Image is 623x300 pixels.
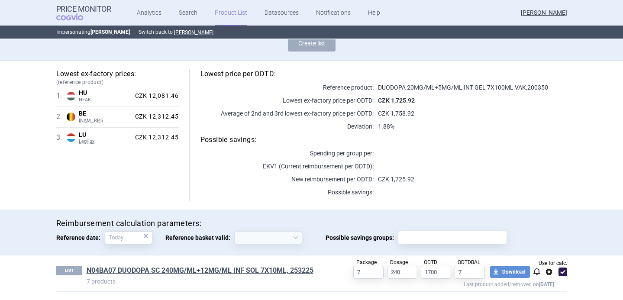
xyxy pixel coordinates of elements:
[87,277,327,286] p: 7 products
[79,89,132,97] span: HU
[288,35,336,52] button: Create list
[374,175,567,184] p: CZK 1,725.92
[200,175,374,184] p: New reimbursement per ODTD:
[56,112,67,122] span: 2 .
[490,266,530,278] button: Download
[165,231,235,244] span: Reference basket valid:
[87,266,313,275] a: N04BA07 DUODOPA SC 240MG/ML+12MG/ML INF SOL 7X10ML, 253225
[132,113,179,121] div: CZK 12,312.45
[56,5,111,21] a: Price MonitorCOGVIO
[87,266,327,277] h1: N04BA07 DUODOPA SC 240MG/ML+12MG/ML INF SOL 7X10ML, 253225
[374,122,567,131] p: 1.88%
[424,259,437,265] span: ODTD
[200,162,374,171] p: EKV1 (Current reimbursement per ODTD):
[67,113,75,121] img: Belgium
[174,29,213,36] button: [PERSON_NAME]
[374,83,567,92] p: DUODOPA 20MG/ML+5MG/ML INT GEL 7X100ML VAK , 200350
[200,122,374,131] p: Deviation:
[105,231,152,244] input: Reference date:×
[79,97,132,103] span: NEAK
[200,149,374,158] p: Spending per group per :
[56,231,105,244] span: Reference date:
[56,79,179,86] span: (reference product)
[200,96,374,105] p: Lowest ex-factory price per ODTD:
[200,69,567,79] h5: Lowest price per ODTD:
[56,69,179,86] h5: Lowest ex-factory prices:
[539,281,554,287] strong: [DATE]
[401,232,504,243] input: Possible savings groups:
[56,26,567,39] p: Impersonating Switch back to
[378,97,415,104] strong: CZK 1,725.92
[67,133,75,142] img: Luxembourg
[458,259,480,265] span: ODTDBAL
[56,218,567,229] h4: Reimbursement calculation parameters:
[79,110,132,118] span: BE
[200,109,374,118] p: Average of 2nd and 3rd lowest ex-factory price per ODTD:
[132,92,179,100] div: CZK 12,081.46
[56,132,67,143] span: 3 .
[132,134,179,142] div: CZK 12,312.45
[326,231,398,244] span: Possible savings groups:
[539,261,567,266] span: Use for calc.
[79,131,132,139] span: LU
[56,91,67,101] span: 1 .
[56,13,95,20] span: COGVIO
[79,139,132,145] span: Legilux
[356,259,377,265] span: Package
[67,92,75,100] img: Hungary
[56,5,111,13] strong: Price Monitor
[79,118,132,124] span: INAMI RPS
[200,135,567,145] h5: Possible savings:
[143,231,148,241] div: ×
[90,29,130,35] strong: [PERSON_NAME]
[235,231,302,244] select: Reference basket valid:
[327,279,554,287] p: Last product added/removed on
[200,83,374,92] p: Reference product:
[56,266,82,275] p: LIST
[390,259,408,265] span: Dosage
[374,109,567,118] p: CZK 1,758.92
[200,188,374,197] p: Possible savings:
